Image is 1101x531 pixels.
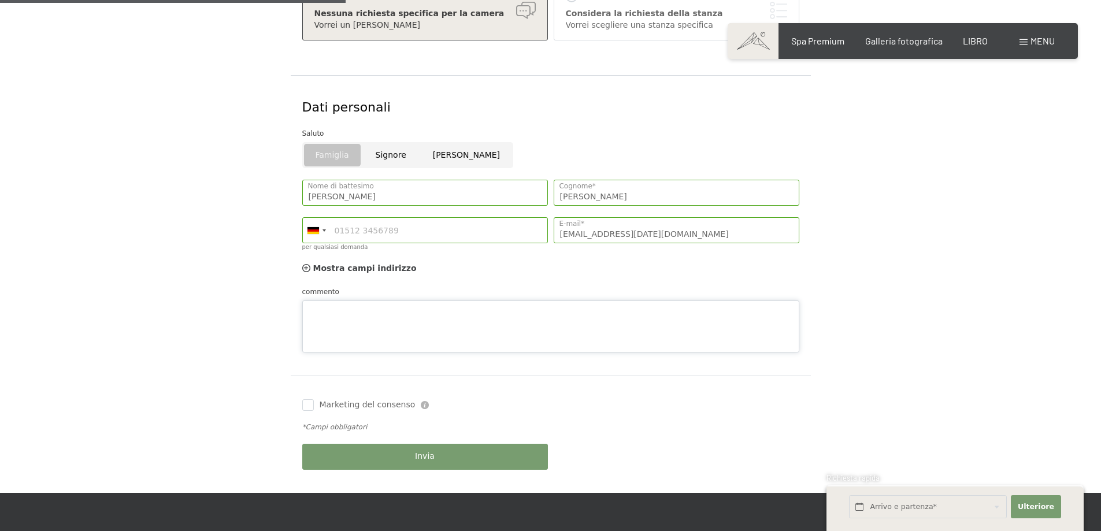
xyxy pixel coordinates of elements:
[566,20,713,29] font: Vorrei scegliere una stanza specifica
[313,263,417,273] font: Mostra campi indirizzo
[303,218,329,243] div: Germany (Deutschland): +49
[826,473,880,482] font: Richiesta rapida
[566,9,723,18] font: Considera la richiesta della stanza
[1030,35,1055,46] font: menu
[1011,495,1061,519] button: Ulteriore
[415,451,435,461] font: Invia
[302,129,324,138] font: Saluto
[302,244,368,250] font: per qualsiasi domanda
[302,217,548,243] input: 01512 3456789
[791,35,844,46] a: Spa Premium
[302,423,368,431] font: *Campi obbligatori
[320,400,416,409] font: Marketing del consenso
[302,444,548,470] button: Invia
[314,20,420,29] font: Vorrei un [PERSON_NAME]
[314,9,505,18] font: Nessuna richiesta specifica per la camera
[1018,502,1054,511] font: Ulteriore
[302,100,391,114] font: Dati personali
[865,35,943,46] a: Galleria fotografica
[963,35,988,46] a: LIBRO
